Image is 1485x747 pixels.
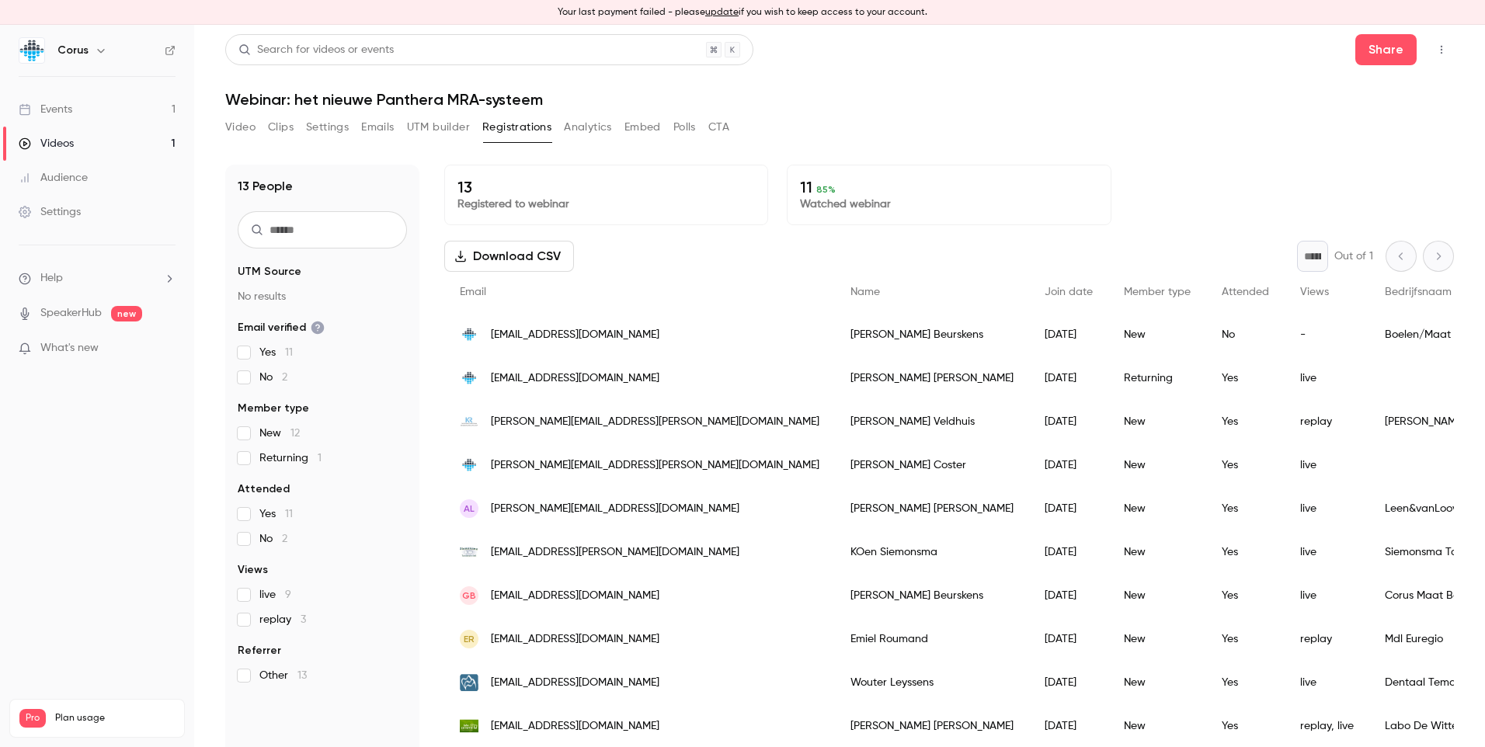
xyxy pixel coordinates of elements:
span: Other [259,668,307,683]
span: GB [462,589,476,603]
div: Yes [1206,574,1285,617]
span: Name [850,287,880,297]
div: [DATE] [1029,530,1108,574]
div: Search for videos or events [238,42,394,58]
span: 13 [297,670,307,681]
p: Out of 1 [1334,248,1373,264]
div: Emiel Roumand [835,617,1029,661]
div: Yes [1206,487,1285,530]
div: New [1108,661,1206,704]
span: replay [259,612,306,627]
span: 9 [285,589,291,600]
div: [DATE] [1029,487,1108,530]
div: New [1108,617,1206,661]
span: No [259,370,287,385]
button: Embed [624,115,661,140]
span: What's new [40,340,99,356]
div: [DATE] [1029,574,1108,617]
div: New [1108,487,1206,530]
span: Join date [1045,287,1093,297]
img: corusdental.nl [460,325,478,344]
h1: Webinar: het nieuwe Panthera MRA-systeem [225,90,1454,109]
p: Your last payment failed - please if you wish to keep access to your account. [558,5,927,19]
span: Views [1300,287,1329,297]
span: 3 [301,614,306,625]
button: Emails [361,115,394,140]
span: 11 [285,509,293,519]
div: replay [1285,400,1369,443]
span: UTM Source [238,264,301,280]
div: Returning [1108,356,1206,400]
button: Settings [306,115,349,140]
span: [PERSON_NAME][EMAIL_ADDRESS][DOMAIN_NAME] [491,501,739,517]
div: [DATE] [1029,617,1108,661]
img: labodewitte.be [460,717,478,735]
span: [EMAIL_ADDRESS][PERSON_NAME][DOMAIN_NAME] [491,544,739,561]
span: [EMAIL_ADDRESS][DOMAIN_NAME] [491,631,659,648]
span: [EMAIL_ADDRESS][DOMAIN_NAME] [491,675,659,691]
span: [EMAIL_ADDRESS][DOMAIN_NAME] [491,588,659,604]
div: New [1108,530,1206,574]
span: Attended [1222,287,1269,297]
span: 11 [285,347,293,358]
h6: Corus [57,43,89,58]
button: Share [1355,34,1417,65]
div: live [1285,530,1369,574]
span: Member type [1124,287,1191,297]
div: Yes [1206,617,1285,661]
img: ttlsiemonsma.nl [460,543,478,561]
span: Plan usage [55,712,175,724]
div: live [1285,356,1369,400]
button: CTA [708,115,729,140]
div: [PERSON_NAME] Veldhuis [835,400,1029,443]
div: live [1285,443,1369,487]
span: Member type [238,401,309,416]
span: [PERSON_NAME][EMAIL_ADDRESS][PERSON_NAME][DOMAIN_NAME] [491,414,819,430]
p: Watched webinar [800,196,1097,212]
div: - [1285,313,1369,356]
button: Download CSV [444,241,574,272]
span: Email [460,287,486,297]
li: help-dropdown-opener [19,270,176,287]
p: 13 [457,178,755,196]
div: Videos [19,136,74,151]
button: Video [225,115,256,140]
span: Attended [238,481,290,497]
span: AL [464,502,475,516]
div: Yes [1206,443,1285,487]
div: [PERSON_NAME] [PERSON_NAME] [835,356,1029,400]
span: 12 [290,428,300,439]
div: [DATE] [1029,400,1108,443]
span: [PERSON_NAME][EMAIL_ADDRESS][PERSON_NAME][DOMAIN_NAME] [491,457,819,474]
div: [PERSON_NAME] Coster [835,443,1029,487]
div: Yes [1206,530,1285,574]
span: 2 [282,533,287,544]
span: live [259,587,291,603]
div: Yes [1206,661,1285,704]
div: New [1108,400,1206,443]
div: KOen Siemonsma [835,530,1029,574]
div: Yes [1206,400,1285,443]
span: Referrer [238,643,281,658]
div: [DATE] [1029,443,1108,487]
div: [PERSON_NAME] Beurskens [835,574,1029,617]
span: Returning [259,450,322,466]
div: Wouter Leyssens [835,661,1029,704]
span: Views [238,562,268,578]
img: Corus [19,38,44,63]
button: Top Bar Actions [1429,37,1454,62]
span: [EMAIL_ADDRESS][DOMAIN_NAME] [491,327,659,343]
span: Pro [19,709,46,728]
div: live [1285,661,1369,704]
span: New [259,426,300,441]
span: Email verified [238,320,325,335]
button: update [705,5,739,19]
section: facet-groups [238,264,407,683]
h1: 13 People [238,177,293,196]
span: [EMAIL_ADDRESS][DOMAIN_NAME] [491,718,659,735]
div: live [1285,487,1369,530]
div: live [1285,574,1369,617]
img: kesseler-reuvekamp.nl [460,412,478,431]
img: corusdental.nl [460,456,478,474]
div: [PERSON_NAME] [PERSON_NAME] [835,487,1029,530]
